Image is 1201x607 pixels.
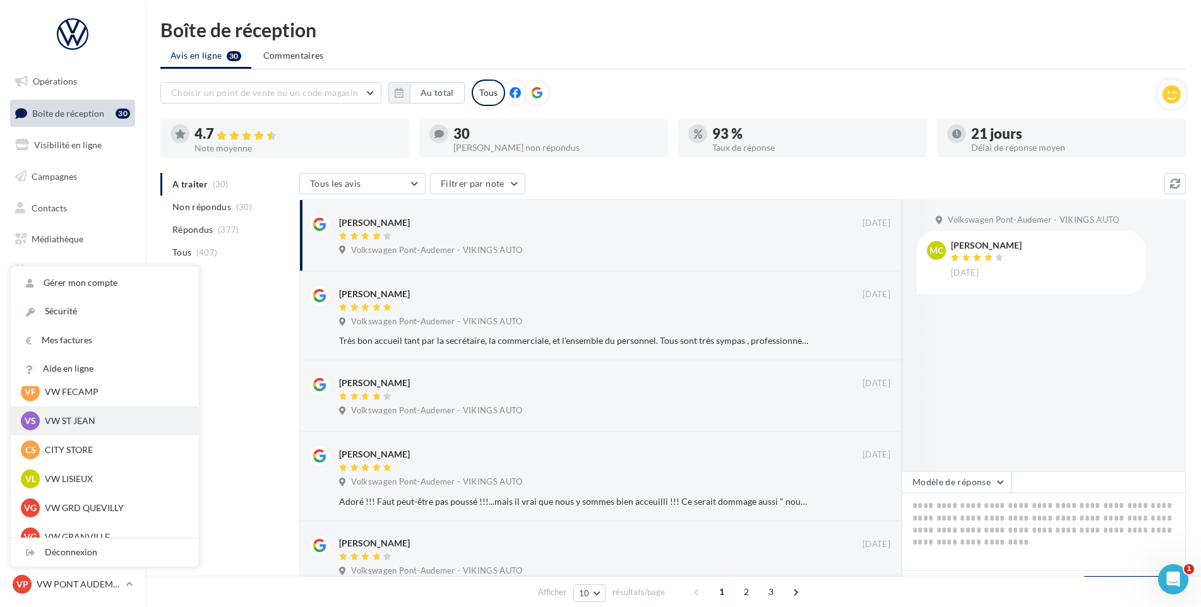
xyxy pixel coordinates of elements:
div: 21 jours [971,127,1176,141]
a: Gérer mon compte [11,269,199,297]
span: VG [24,502,37,514]
a: Campagnes DataOnDemand [8,331,138,368]
div: [PERSON_NAME] [951,241,1022,250]
p: VW GRANVILLE [45,531,184,543]
div: [PERSON_NAME] [339,216,410,229]
span: VF [25,386,36,398]
span: Calendrier [32,265,74,276]
a: Contacts [8,195,138,221]
a: Calendrier [8,257,138,284]
span: Tous les avis [310,178,361,189]
span: MC [929,244,943,257]
span: Volkswagen Pont-Audemer - VIKINGS AUTO [351,476,522,488]
span: VP [16,578,28,591]
span: Opérations [33,76,77,86]
span: Volkswagen Pont-Audemer - VIKINGS AUTO [351,405,522,416]
a: PLV et print personnalisable [8,289,138,326]
span: [DATE] [951,268,979,279]
p: VW PONT AUDEMER [37,578,121,591]
span: Visibilité en ligne [34,139,102,150]
p: CITY STORE [45,444,184,456]
span: Volkswagen Pont-Audemer - VIKINGS AUTO [351,316,522,327]
p: VW FECAMP [45,386,184,398]
span: [DATE] [863,449,890,461]
a: Aide en ligne [11,355,199,383]
a: Mes factures [11,326,199,355]
div: 30 [116,109,130,119]
a: Médiathèque [8,226,138,252]
span: Répondus [172,223,213,236]
span: [DATE] [863,539,890,550]
span: Tous [172,246,191,259]
span: 3 [761,582,781,602]
a: VP VW PONT AUDEMER [10,572,135,596]
div: Boîte de réception [160,20,1186,39]
span: Volkswagen Pont-Audemer - VIKINGS AUTO [351,565,522,577]
span: Volkswagen Pont-Audemer - VIKINGS AUTO [351,245,522,256]
div: Taux de réponse [712,143,917,152]
span: Commentaires [263,49,324,62]
span: Contacts [32,202,67,213]
div: Tous [472,80,505,106]
p: VW ST JEAN [45,415,184,427]
button: Au total [388,82,465,103]
button: Tous les avis [299,173,426,194]
span: Boîte de réception [32,107,104,118]
span: (407) [196,247,218,257]
div: [PERSON_NAME] [339,377,410,389]
span: Volkswagen Pont-Audemer - VIKINGS AUTO [948,215,1119,226]
a: Visibilité en ligne [8,132,138,158]
span: 1 [1184,564,1194,574]
span: (30) [236,202,252,212]
a: Sécurité [11,297,199,326]
iframe: Intercom live chat [1158,564,1188,594]
button: Choisir un point de vente ou un code magasin [160,82,381,103]
span: résultats/page [612,586,665,598]
div: [PERSON_NAME] [339,288,410,300]
div: [PERSON_NAME] [339,448,410,461]
span: Afficher [538,586,566,598]
p: VW LISIEUX [45,473,184,485]
span: 10 [579,588,590,598]
span: VG [24,531,37,543]
span: Non répondus [172,201,231,213]
div: 30 [453,127,658,141]
span: Campagnes [32,171,77,182]
button: 10 [573,584,606,602]
span: Choisir un point de vente ou un code magasin [171,87,358,98]
span: VL [25,473,36,485]
span: 2 [736,582,756,602]
button: Au total [410,82,465,103]
div: Délai de réponse moyen [971,143,1176,152]
span: [DATE] [863,218,890,229]
p: VW GRD QUEVILLY [45,502,184,514]
span: VS [25,415,36,427]
a: Campagnes [8,163,138,190]
div: 93 % [712,127,917,141]
a: Opérations [8,68,138,95]
span: [DATE] [863,289,890,300]
div: Adoré !!! Faut peut-être pas poussé !!!...mais il vrai que nous y sommes bien acceuilli !!! Ce se... [339,495,808,508]
a: Boîte de réception30 [8,100,138,127]
button: Filtrer par note [430,173,525,194]
span: 1 [712,582,732,602]
span: CS [25,444,36,456]
div: [PERSON_NAME] [339,537,410,550]
span: [DATE] [863,378,890,389]
div: 4.7 [194,127,399,141]
span: (377) [218,225,239,235]
div: [PERSON_NAME] non répondus [453,143,658,152]
span: Médiathèque [32,233,83,244]
div: Très bon accueil tant par la secrétaire, la commerciale, et l'ensemble du personnel. Tous sont tr... [339,334,808,347]
div: Note moyenne [194,144,399,153]
button: Modèle de réponse [902,471,1012,493]
div: Déconnexion [11,538,199,567]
